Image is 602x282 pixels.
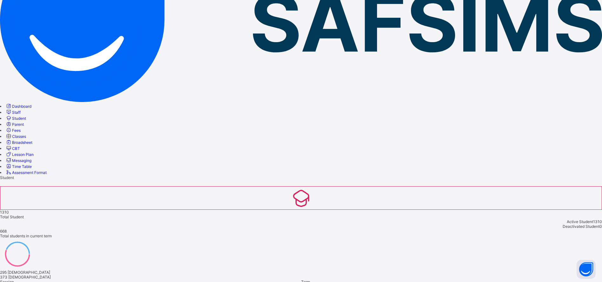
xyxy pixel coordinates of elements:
a: Dashboard [5,104,31,109]
a: Time Table [5,164,32,169]
span: Active Student [567,219,593,224]
a: Staff [5,110,21,115]
a: CBT [5,146,20,151]
span: Assessment Format [12,170,47,175]
a: Student [5,116,26,121]
span: Student [12,116,26,121]
span: [DEMOGRAPHIC_DATA] [8,275,51,279]
span: Time Table [12,164,32,169]
span: Messaging [12,158,31,163]
a: Classes [5,134,26,139]
span: Dashboard [12,104,31,109]
span: [DEMOGRAPHIC_DATA] [8,270,50,275]
a: Assessment Format [5,170,47,175]
span: Staff [12,110,21,115]
span: Deactivated Student [563,224,599,229]
span: Parent [12,122,24,127]
span: CBT [12,146,20,151]
span: Broadsheet [12,140,32,145]
span: Classes [12,134,26,139]
a: Parent [5,122,24,127]
span: Fees [12,128,21,133]
span: 0 [599,224,602,229]
span: Lesson Plan [12,152,34,157]
a: Broadsheet [5,140,32,145]
a: Lesson Plan [5,152,34,157]
a: Messaging [5,158,31,163]
span: 1310 [593,219,602,224]
a: Fees [5,128,21,133]
button: Open asap [577,260,596,279]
